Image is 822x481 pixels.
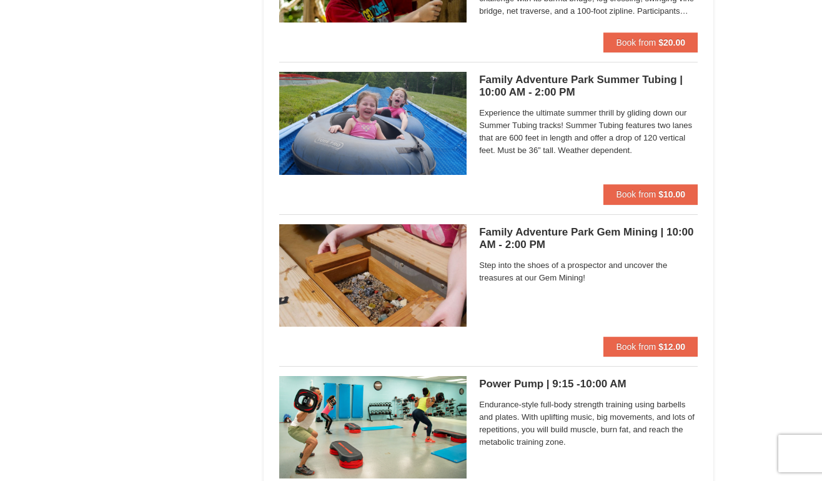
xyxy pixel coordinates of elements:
strong: $12.00 [658,342,685,352]
span: Book from [616,37,656,47]
img: 6619873-729-39c22307.jpg [279,376,467,479]
button: Book from $20.00 [603,32,698,52]
span: Step into the shoes of a prospector and uncover the treasures at our Gem Mining! [479,259,698,284]
button: Book from $12.00 [603,337,698,357]
h5: Family Adventure Park Summer Tubing | 10:00 AM - 2:00 PM [479,74,698,99]
button: Book from $10.00 [603,184,698,204]
h5: Family Adventure Park Gem Mining | 10:00 AM - 2:00 PM [479,226,698,251]
img: 6619925-24-0b64ce4e.JPG [279,224,467,327]
strong: $20.00 [658,37,685,47]
span: Endurance-style full-body strength training using barbells and plates. With uplifting music, big ... [479,399,698,449]
img: 6619925-26-de8af78e.jpg [279,72,467,174]
span: Book from [616,189,656,199]
span: Book from [616,342,656,352]
strong: $10.00 [658,189,685,199]
span: Experience the ultimate summer thrill by gliding down our Summer Tubing tracks! Summer Tubing fea... [479,107,698,157]
h5: Power Pump | 9:15 -10:00 AM [479,378,698,390]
